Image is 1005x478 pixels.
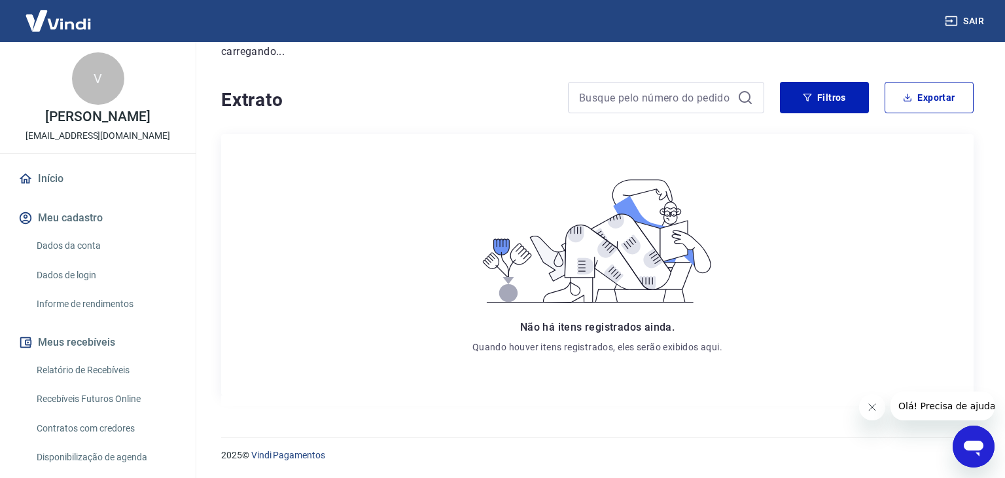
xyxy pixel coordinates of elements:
[31,357,180,384] a: Relatório de Recebíveis
[8,9,110,20] span: Olá! Precisa de ajuda?
[31,415,180,442] a: Contratos com credores
[31,444,180,471] a: Disponibilização de agenda
[251,450,325,460] a: Vindi Pagamentos
[16,204,180,232] button: Meu cadastro
[953,426,995,468] iframe: Botão para abrir a janela de mensagens
[31,262,180,289] a: Dados de login
[221,44,974,60] p: carregando...
[579,88,732,107] input: Busque pelo número do pedido
[16,164,180,193] a: Início
[472,340,722,354] p: Quando houver itens registrados, eles serão exibidos aqui.
[31,291,180,318] a: Informe de rendimentos
[45,110,150,124] p: [PERSON_NAME]
[221,87,552,113] h4: Extrato
[885,82,974,113] button: Exportar
[16,1,101,41] img: Vindi
[16,328,180,357] button: Meus recebíveis
[72,52,124,105] div: V
[31,386,180,413] a: Recebíveis Futuros Online
[520,321,675,333] span: Não há itens registrados ainda.
[31,232,180,259] a: Dados da conta
[859,394,885,420] iframe: Fechar mensagem
[942,9,989,33] button: Sair
[890,392,995,420] iframe: Mensagem da empresa
[221,449,974,462] p: 2025 ©
[780,82,869,113] button: Filtros
[26,129,170,143] p: [EMAIL_ADDRESS][DOMAIN_NAME]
